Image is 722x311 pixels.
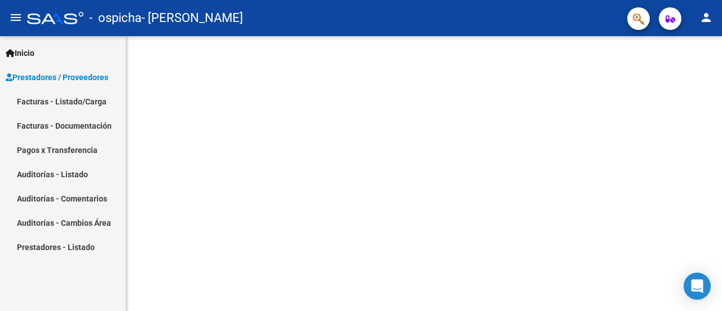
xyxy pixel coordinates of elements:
div: Open Intercom Messenger [684,273,711,300]
mat-icon: menu [9,11,23,24]
span: Inicio [6,47,34,59]
span: - [PERSON_NAME] [142,6,243,30]
span: - ospicha [89,6,142,30]
span: Prestadores / Proveedores [6,71,108,84]
mat-icon: person [699,11,713,24]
